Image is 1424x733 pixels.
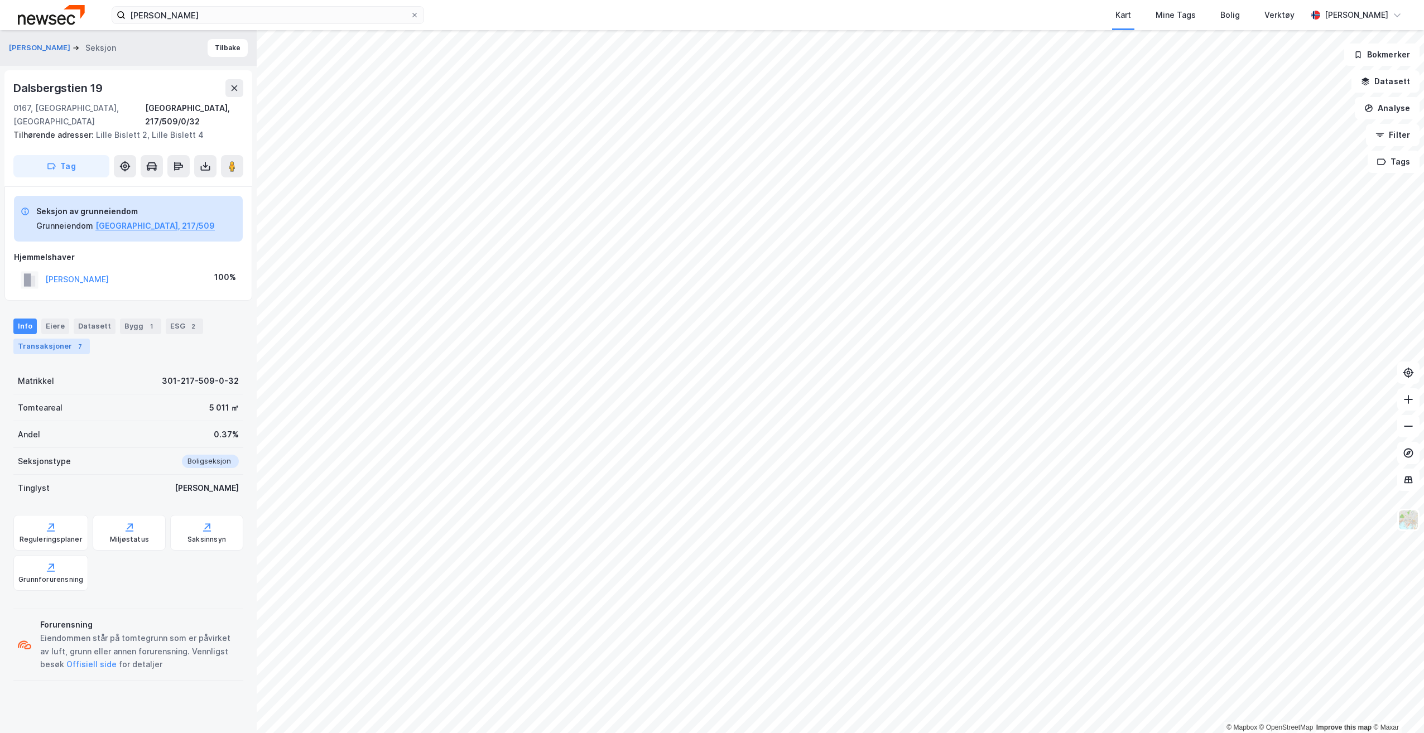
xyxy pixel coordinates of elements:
[145,102,243,128] div: [GEOGRAPHIC_DATA], 217/509/0/32
[1351,70,1420,93] button: Datasett
[13,130,96,139] span: Tilhørende adresser:
[1259,724,1314,731] a: OpenStreetMap
[85,41,116,55] div: Seksjon
[18,428,40,441] div: Andel
[18,481,50,495] div: Tinglyst
[13,155,109,177] button: Tag
[1325,8,1388,22] div: [PERSON_NAME]
[146,321,157,332] div: 1
[208,39,248,57] button: Tilbake
[13,102,145,128] div: 0167, [GEOGRAPHIC_DATA], [GEOGRAPHIC_DATA]
[1226,724,1257,731] a: Mapbox
[74,341,85,352] div: 7
[1355,97,1420,119] button: Analyse
[9,42,73,54] button: [PERSON_NAME]
[1316,724,1372,731] a: Improve this map
[214,271,236,284] div: 100%
[162,374,239,388] div: 301-217-509-0-32
[14,250,243,264] div: Hjemmelshaver
[126,7,410,23] input: Søk på adresse, matrikkel, gårdeiere, leietakere eller personer
[1220,8,1240,22] div: Bolig
[18,575,83,584] div: Grunnforurensning
[13,339,90,354] div: Transaksjoner
[1398,509,1419,531] img: Z
[110,535,149,544] div: Miljøstatus
[95,219,215,233] button: [GEOGRAPHIC_DATA], 217/509
[1115,8,1131,22] div: Kart
[74,319,116,334] div: Datasett
[20,535,83,544] div: Reguleringsplaner
[120,319,161,334] div: Bygg
[1368,679,1424,733] div: Kontrollprogram for chat
[1344,44,1420,66] button: Bokmerker
[1368,679,1424,733] iframe: Chat Widget
[209,401,239,414] div: 5 011 ㎡
[1264,8,1295,22] div: Verktøy
[13,79,105,97] div: Dalsbergstien 19
[187,535,226,544] div: Saksinnsyn
[1368,151,1420,173] button: Tags
[187,321,199,332] div: 2
[1156,8,1196,22] div: Mine Tags
[36,219,93,233] div: Grunneiendom
[1366,124,1420,146] button: Filter
[40,631,239,672] div: Eiendommen står på tomtegrunn som er påvirket av luft, grunn eller annen forurensning. Vennligst ...
[175,481,239,495] div: [PERSON_NAME]
[41,319,69,334] div: Eiere
[18,5,85,25] img: newsec-logo.f6e21ccffca1b3a03d2d.png
[40,618,239,631] div: Forurensning
[13,319,37,334] div: Info
[18,374,54,388] div: Matrikkel
[13,128,234,142] div: Lille Bislett 2, Lille Bislett 4
[36,205,215,218] div: Seksjon av grunneiendom
[18,401,62,414] div: Tomteareal
[166,319,203,334] div: ESG
[18,455,71,468] div: Seksjonstype
[214,428,239,441] div: 0.37%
